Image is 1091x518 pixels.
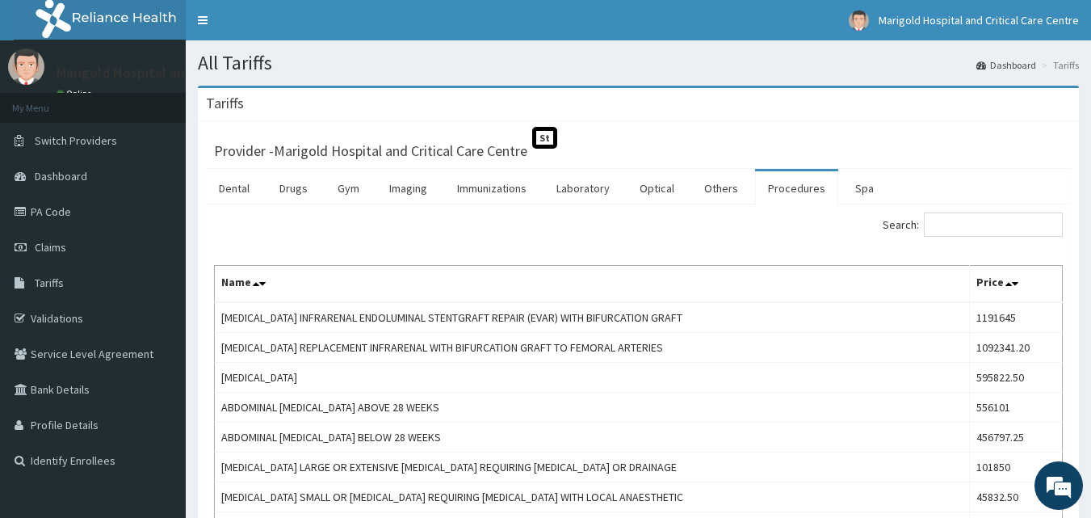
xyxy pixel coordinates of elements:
span: St [532,127,557,149]
h3: Provider - Marigold Hospital and Critical Care Centre [214,144,527,158]
td: 556101 [970,393,1063,423]
a: Spa [842,171,887,205]
h3: Tariffs [206,96,244,111]
h1: All Tariffs [198,53,1079,74]
th: Name [215,266,970,303]
a: Online [57,88,95,99]
a: Others [691,171,751,205]
p: Marigold Hospital and Critical Care Centre [57,65,319,80]
a: Imaging [376,171,440,205]
th: Price [970,266,1063,303]
a: Gym [325,171,372,205]
span: Dashboard [35,169,87,183]
a: Optical [627,171,687,205]
span: Claims [35,240,66,255]
a: Immunizations [444,171,539,205]
td: 456797.25 [970,423,1063,453]
td: ABDOMINAL [MEDICAL_DATA] ABOVE 28 WEEKS [215,393,970,423]
img: User Image [8,48,44,85]
td: 1092341.20 [970,333,1063,363]
label: Search: [883,213,1063,237]
a: Dashboard [976,58,1036,72]
a: Dental [206,171,262,205]
span: Tariffs [35,276,64,290]
td: ABDOMINAL [MEDICAL_DATA] BELOW 28 WEEKS [215,423,970,453]
a: Procedures [755,171,838,205]
a: Drugs [266,171,321,205]
span: Marigold Hospital and Critical Care Centre [879,13,1079,27]
img: User Image [849,11,869,31]
td: 45832.50 [970,482,1063,512]
td: [MEDICAL_DATA] SMALL OR [MEDICAL_DATA] REQUIRING [MEDICAL_DATA] WITH LOCAL ANAESTHETIC [215,482,970,512]
td: 595822.50 [970,363,1063,393]
td: [MEDICAL_DATA] [215,363,970,393]
li: Tariffs [1038,58,1079,72]
td: 101850 [970,453,1063,482]
input: Search: [924,213,1063,237]
td: [MEDICAL_DATA] REPLACEMENT INFRARENAL WITH BIFURCATION GRAFT TO FEMORAL ARTERIES [215,333,970,363]
td: 1191645 [970,302,1063,333]
td: [MEDICAL_DATA] INFRARENAL ENDOLUMINAL STENTGRAFT REPAIR (EVAR) WITH BIFURCATION GRAFT [215,302,970,333]
td: [MEDICAL_DATA] LARGE OR EXTENSIVE [MEDICAL_DATA] REQUIRING [MEDICAL_DATA] OR DRAINAGE [215,453,970,482]
span: Switch Providers [35,133,117,148]
a: Laboratory [543,171,623,205]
